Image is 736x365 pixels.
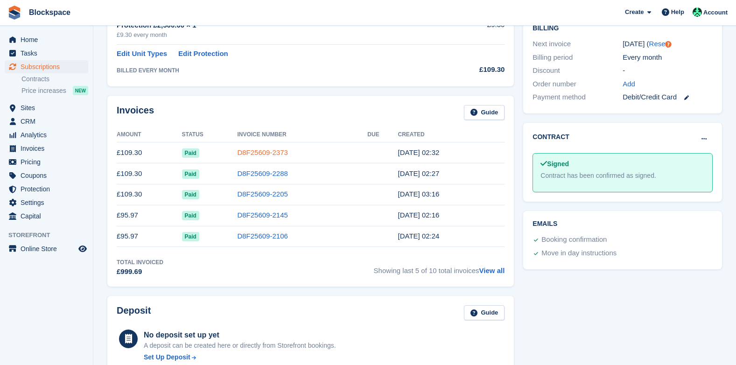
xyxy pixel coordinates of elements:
[182,127,238,142] th: Status
[144,352,336,362] a: Set Up Deposit
[117,267,163,277] div: £999.69
[21,242,77,255] span: Online Store
[5,60,88,73] a: menu
[623,65,713,76] div: -
[541,248,617,259] div: Move in day instructions
[25,5,74,20] a: Blockspace
[21,33,77,46] span: Home
[5,115,88,128] a: menu
[117,258,163,267] div: Total Invoiced
[117,49,167,59] a: Edit Unit Types
[117,226,182,247] td: £95.97
[8,231,93,240] span: Storefront
[182,190,199,199] span: Paid
[533,23,713,32] h2: Billing
[398,127,505,142] th: Created
[5,101,88,114] a: menu
[398,211,440,219] time: 2025-05-01 01:16:11 UTC
[533,220,713,228] h2: Emails
[398,148,440,156] time: 2025-08-01 01:32:51 UTC
[433,14,505,45] td: £9.30
[398,169,440,177] time: 2025-07-01 01:27:00 UTC
[5,196,88,209] a: menu
[540,171,705,181] div: Contract has been confirmed as signed.
[533,65,623,76] div: Discount
[21,128,77,141] span: Analytics
[541,234,607,246] div: Booking confirmation
[21,196,77,209] span: Settings
[117,184,182,205] td: £109.30
[533,39,623,49] div: Next invoice
[237,127,367,142] th: Invoice Number
[479,267,505,274] a: View all
[21,182,77,196] span: Protection
[623,52,713,63] div: Every month
[21,142,77,155] span: Invoices
[73,86,88,95] div: NEW
[625,7,644,17] span: Create
[398,232,440,240] time: 2025-04-01 01:24:02 UTC
[540,159,705,169] div: Signed
[623,39,713,49] div: [DATE] ( )
[144,341,336,351] p: A deposit can be created here or directly from Storefront bookings.
[533,52,623,63] div: Billing period
[5,242,88,255] a: menu
[21,210,77,223] span: Capital
[117,66,433,75] div: BILLED EVERY MONTH
[117,205,182,226] td: £95.97
[237,148,287,156] a: D8F25609-2373
[117,127,182,142] th: Amount
[237,232,287,240] a: D8F25609-2106
[367,127,398,142] th: Due
[671,7,684,17] span: Help
[374,258,505,277] span: Showing last 5 of 10 total invoices
[5,142,88,155] a: menu
[117,30,433,40] div: £9.30 every month
[623,92,713,103] div: Debit/Credit Card
[237,190,287,198] a: D8F25609-2205
[5,47,88,60] a: menu
[5,182,88,196] a: menu
[5,210,88,223] a: menu
[5,128,88,141] a: menu
[237,169,287,177] a: D8F25609-2288
[117,305,151,321] h2: Deposit
[703,8,728,17] span: Account
[117,142,182,163] td: £109.30
[464,105,505,120] a: Guide
[237,211,287,219] a: D8F25609-2145
[7,6,21,20] img: stora-icon-8386f47178a22dfd0bd8f6a31ec36ba5ce8667c1dd55bd0f319d3a0aa187defe.svg
[182,169,199,179] span: Paid
[433,64,505,75] div: £109.30
[5,33,88,46] a: menu
[664,40,673,49] div: Tooltip anchor
[21,115,77,128] span: CRM
[649,40,667,48] a: Reset
[21,85,88,96] a: Price increases NEW
[5,155,88,168] a: menu
[182,211,199,220] span: Paid
[178,49,228,59] a: Edit Protection
[533,92,623,103] div: Payment method
[144,330,336,341] div: No deposit set up yet
[21,60,77,73] span: Subscriptions
[21,86,66,95] span: Price increases
[398,190,440,198] time: 2025-06-01 02:16:54 UTC
[77,243,88,254] a: Preview store
[21,155,77,168] span: Pricing
[182,232,199,241] span: Paid
[21,47,77,60] span: Tasks
[21,101,77,114] span: Sites
[117,105,154,120] h2: Invoices
[5,169,88,182] a: menu
[21,75,88,84] a: Contracts
[533,79,623,90] div: Order number
[117,163,182,184] td: £109.30
[693,7,702,17] img: Sharlimar Rupu
[533,132,569,142] h2: Contract
[144,352,190,362] div: Set Up Deposit
[182,148,199,158] span: Paid
[464,305,505,321] a: Guide
[623,79,635,90] a: Add
[21,169,77,182] span: Coupons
